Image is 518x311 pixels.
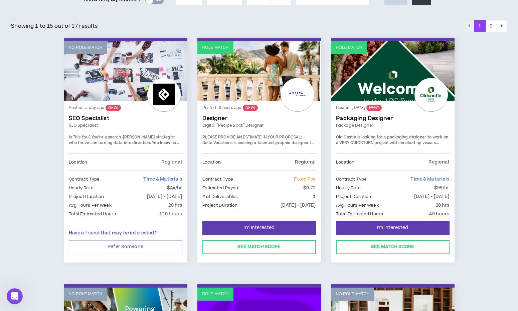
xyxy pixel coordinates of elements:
p: $59/hr [434,184,450,192]
p: Posted - [DATE] [336,105,450,111]
p: Contract Type [336,176,367,183]
span: I'm Interested [243,225,275,231]
button: Refer Someone [69,240,182,254]
p: Hourly Rate [69,184,94,192]
span: Delta Vacations is seeking a talented graphic designer to suport a quick turn digital "Recipe Book." [202,140,314,152]
p: Estimated Payout [202,184,240,192]
p: # of Deliverables [202,193,238,200]
strong: Is This You? [69,134,91,140]
span: Time & Materials [410,176,449,183]
a: Package Designer [336,122,450,128]
a: Designer [202,115,316,122]
p: Regional [295,159,316,166]
p: Role Match [202,44,229,51]
a: Role Match [197,41,321,101]
p: 20 hrs [168,202,182,209]
p: Posted - a day ago [69,105,182,111]
iframe: Intercom live chat [7,288,23,304]
p: Project Duration [336,193,371,200]
p: Showing 1 to 15 out of 17 results [11,22,98,30]
p: 20 hrs [436,202,450,209]
p: Location [336,159,355,166]
a: SEO Specialist [69,122,182,128]
p: 120 hours [159,210,182,218]
p: Project Duration [69,193,104,200]
span: Time & Materials [143,176,182,183]
p: Avg Hours Per Week [69,202,112,209]
a: SEO Specialist [69,115,182,122]
p: No Role Match [69,44,103,51]
strong: PLEASE PROVIDE AN ESTIMATE IN YOUR PROPOSAL: [202,134,302,140]
p: Avg Hours Per Week [336,202,379,209]
p: Hourly Rate [336,184,361,192]
p: Regional [428,159,449,166]
p: Contract Type [202,176,233,183]
p: $44/hr [167,184,182,192]
a: Role Match [331,41,455,101]
p: Regional [161,159,182,166]
p: Role Match [336,44,362,51]
p: 1 [313,193,316,200]
button: See Match Score [336,240,450,254]
p: No Role Match [69,291,103,297]
p: Have a friend that may be interested? [69,230,182,237]
a: Packaging Designer [336,115,450,122]
a: No Role Match [64,41,187,101]
sup: NEW! [106,105,121,111]
p: [DATE] - [DATE] [281,202,316,209]
span: You’re a search-[PERSON_NAME] strategist who thrives on turning data into direction. You know how... [69,134,180,176]
button: 2 [485,20,497,32]
button: 1 [474,20,486,32]
span: Old Castle is looking for a packaging designer to work on a VERY QUICKTURN project with mocked up... [336,134,448,146]
p: Project Duration [202,202,238,209]
p: Total Estimated Hours [336,210,383,218]
p: Location [202,159,221,166]
button: I'm Interested [336,221,450,235]
p: 40 hours [429,210,449,218]
sup: NEW! [366,105,381,111]
p: [DATE] - [DATE] [147,193,182,200]
p: Total Estimated Hours [69,210,116,218]
nav: pagination [464,20,507,32]
a: Digital "Recipe Book" Designer [202,122,316,128]
sup: NEW! [243,105,258,111]
p: No Role Match [336,291,370,297]
p: Contract Type [69,176,100,183]
button: I'm Interested [202,221,316,235]
p: Role Match [202,291,229,297]
p: $0.72 [303,184,316,192]
p: [DATE] - [DATE] [414,193,450,200]
span: Fixed Fee [294,176,316,183]
p: Location [69,159,88,166]
button: See Match Score [202,240,316,254]
p: Posted - 3 hours ago [202,105,316,111]
span: I'm Interested [377,225,408,231]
